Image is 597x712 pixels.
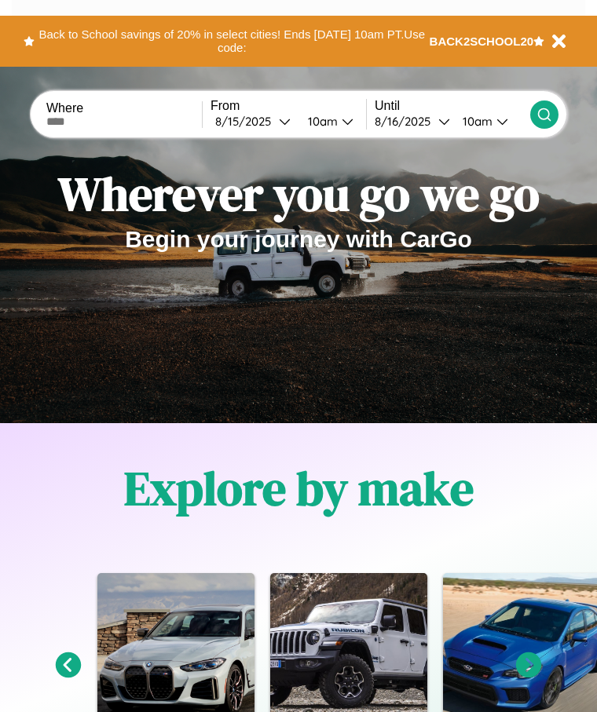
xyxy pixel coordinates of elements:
div: 10am [455,114,496,129]
div: 8 / 16 / 2025 [375,114,438,129]
label: From [211,99,366,113]
label: Until [375,99,530,113]
button: 10am [450,113,530,130]
button: Back to School savings of 20% in select cities! Ends [DATE] 10am PT.Use code: [35,24,430,59]
label: Where [46,101,202,115]
div: 8 / 15 / 2025 [215,114,279,129]
h1: Explore by make [124,456,474,520]
button: 8/15/2025 [211,113,295,130]
div: 10am [300,114,342,129]
b: BACK2SCHOOL20 [430,35,534,48]
button: 10am [295,113,366,130]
